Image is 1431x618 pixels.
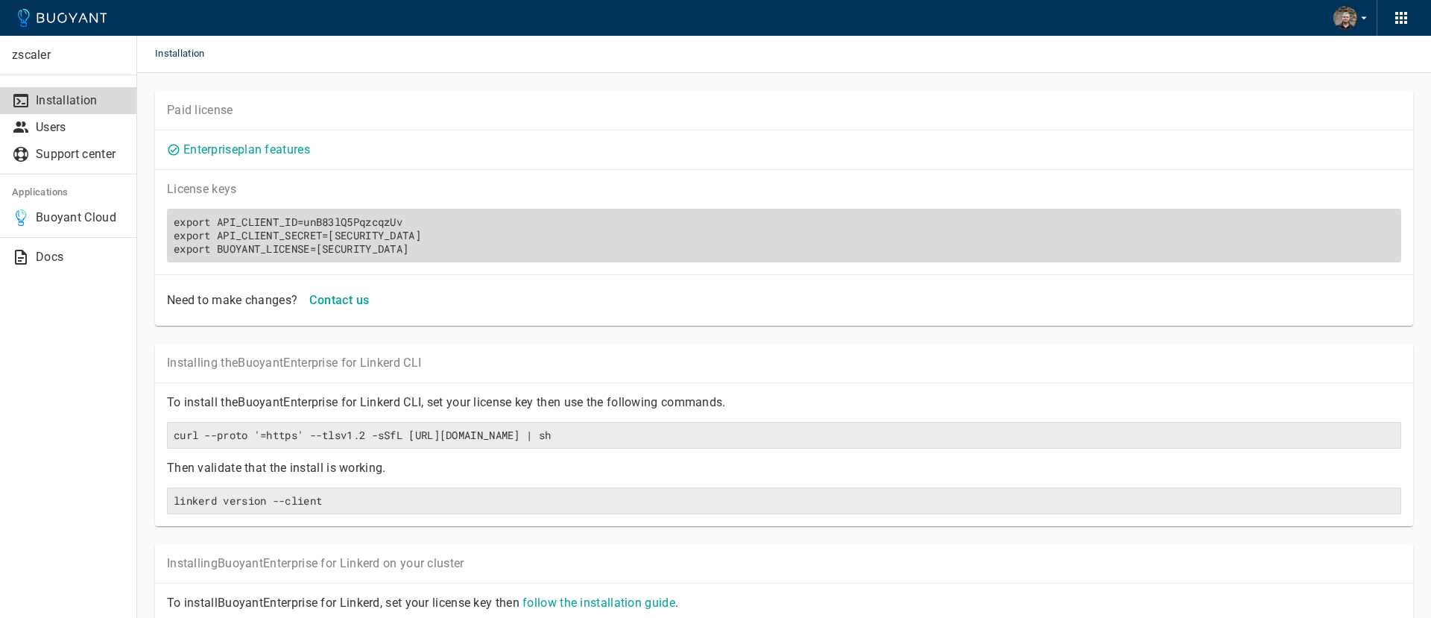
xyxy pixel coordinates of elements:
[303,292,375,306] a: Contact us
[36,250,124,265] p: Docs
[167,461,1401,476] p: Then validate that the install is working.
[522,596,675,610] a: follow the installation guide
[174,215,1394,256] h6: export API_CLIENT_ID=unB83lQ5PqzcqzUvexport API_CLIENT_SECRET=[SECURITY_DATA]export BUOYANT_LICEN...
[36,120,124,135] p: Users
[174,429,1394,442] h6: curl --proto '=https' --tlsv1.2 -sSfL [URL][DOMAIN_NAME] | sh
[1333,6,1357,30] img: Vaibhav Tiwari
[167,596,1401,611] p: To install Buoyant Enterprise for Linkerd, set your license key then .
[36,147,124,162] p: Support center
[174,494,1394,508] h6: linkerd version --client
[12,48,124,63] p: zscaler
[167,356,1401,371] p: Installing the Buoyant Enterprise for Linkerd CLI
[12,186,124,198] h5: Applications
[167,182,1401,197] p: License key s
[303,287,375,314] button: Contact us
[155,34,223,73] span: Installation
[161,287,297,308] div: Need to make changes?
[167,395,1401,410] p: To install the Buoyant Enterprise for Linkerd CLI, set your license key then use the following co...
[36,93,124,108] p: Installation
[36,210,124,225] p: Buoyant Cloud
[183,142,310,157] a: Enterpriseplan features
[167,556,1401,571] p: Installing Buoyant Enterprise for Linkerd on your cluster
[167,103,1401,118] p: Paid license
[309,293,369,308] h4: Contact us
